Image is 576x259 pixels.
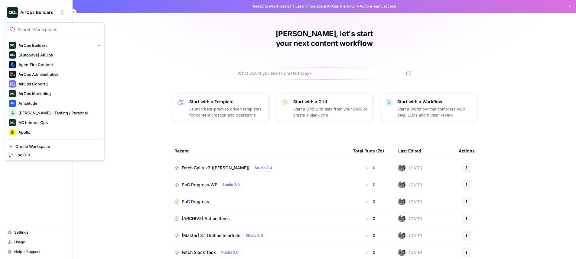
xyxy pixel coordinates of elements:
[9,90,16,97] img: AirOps Marketing Logo
[14,230,65,235] span: Settings
[174,249,343,256] a: Fetch Slack TaskStudio 2.0
[238,70,404,76] input: What would you like to create today?
[9,71,16,78] img: AirOps Administrative Logo
[14,249,65,254] span: Help + Support
[20,9,57,15] span: AirOps Builders
[5,228,67,237] a: Settings
[353,216,389,222] div: 0
[353,165,389,171] div: 0
[15,143,98,149] span: Create Workspace
[398,249,422,256] div: [DATE]
[398,249,405,256] img: a2mlt6f1nb2jhzcjxsuraj5rj4vi
[353,142,384,159] div: Total Runs (7d)
[174,216,343,222] a: [ARCHIVE] Action Items
[353,232,389,238] div: 0
[5,22,105,161] div: Workspace: AirOps Builders
[397,106,472,118] p: Start a Workflow that combines your data, LLMs and human review
[221,250,239,255] span: Studio 2.0
[189,99,264,105] p: Start with a Template
[174,142,343,159] div: Recent
[18,52,98,58] span: [AutoSave] AirOps
[6,151,103,159] a: Log Out
[459,142,475,159] div: Actions
[172,94,269,123] button: Start with a TemplateLaunch best-practice driven templates for content creation and operations
[6,142,103,151] a: Create Workspace
[398,215,422,222] div: [DATE]
[9,51,16,59] img: [AutoSave] AirOps Logo
[9,80,16,88] img: AirOps Cohort 2 Logo
[293,99,368,105] p: Start with a Grid
[293,106,368,118] p: Start a Grid with data from your CMS or create a blank one
[7,7,18,18] img: AirOps Builders Logo
[182,216,230,222] span: [ARCHIVE] Action Items
[18,100,98,106] span: Amplitude
[18,62,98,68] span: AgentFire Content
[5,5,67,20] button: Workspace: AirOps Builders
[18,120,98,126] span: AO Internal Ops
[18,110,98,116] span: [PERSON_NAME] - Testing / Personal
[5,237,67,247] a: Usage
[5,247,67,257] button: Help + Support
[9,119,16,126] img: AO Internal Ops Logo
[182,249,216,255] span: Fetch Slack Task
[353,199,389,205] div: 0
[182,199,209,205] span: PoC Progress
[398,181,422,188] div: [DATE]
[18,81,98,87] span: AirOps Cohort 2
[398,198,422,205] div: [DATE]
[295,4,315,8] a: Learn more
[11,110,14,116] span: A
[353,182,389,188] div: 0
[380,94,477,123] button: Start with a WorkflowStart a Workflow that combines your data, LLMs and human review
[9,61,16,68] img: AgentFire Content Logo
[9,129,16,136] img: Apollo Logo
[174,181,343,188] a: PoC Progress WFStudio 2.0
[182,182,217,188] span: PoC Progress WF
[174,232,343,239] a: [Master] 3.1 Outline to articleStudio 2.0
[398,181,405,188] img: a2mlt6f1nb2jhzcjxsuraj5rj4vi
[18,71,98,77] span: AirOps Administrative
[397,99,472,105] p: Start with a Workflow
[182,165,249,171] span: Fetch Calls v3 ([PERSON_NAME])
[398,232,405,239] img: a2mlt6f1nb2jhzcjxsuraj5rj4vi
[398,164,405,171] img: a2mlt6f1nb2jhzcjxsuraj5rj4vi
[15,152,98,158] span: Log Out
[182,232,240,238] span: [Master] 3.1 Outline to article
[255,165,272,171] span: Studio 2.0
[398,164,422,171] div: [DATE]
[222,182,240,187] span: Studio 2.0
[360,4,396,9] span: Actions early access
[189,106,264,118] p: Launch best-practice driven templates for content creation and operations
[276,94,373,123] button: Start with a GridStart a Grid with data from your CMS or create a blank one
[14,239,65,245] span: Usage
[246,233,263,238] span: Studio 2.0
[398,215,405,222] img: a2mlt6f1nb2jhzcjxsuraj5rj4vi
[9,100,16,107] img: Amplitude Logo
[398,232,422,239] div: [DATE]
[18,129,98,135] span: Apollo
[174,199,343,205] a: PoC Progress
[253,4,355,9] span: Ready to win AI search? about AirOps Visibility
[234,29,415,48] h1: [PERSON_NAME], let's start your next content workflow
[18,42,93,48] span: AirOps Builders
[9,42,16,49] img: AirOps Builders Logo
[174,164,343,171] a: Fetch Calls v3 ([PERSON_NAME])Studio 2.0
[398,198,405,205] img: a2mlt6f1nb2jhzcjxsuraj5rj4vi
[353,249,389,255] div: 0
[18,27,99,33] input: Search Workspaces
[18,91,98,97] span: AirOps Marketing
[398,142,421,159] div: Last Edited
